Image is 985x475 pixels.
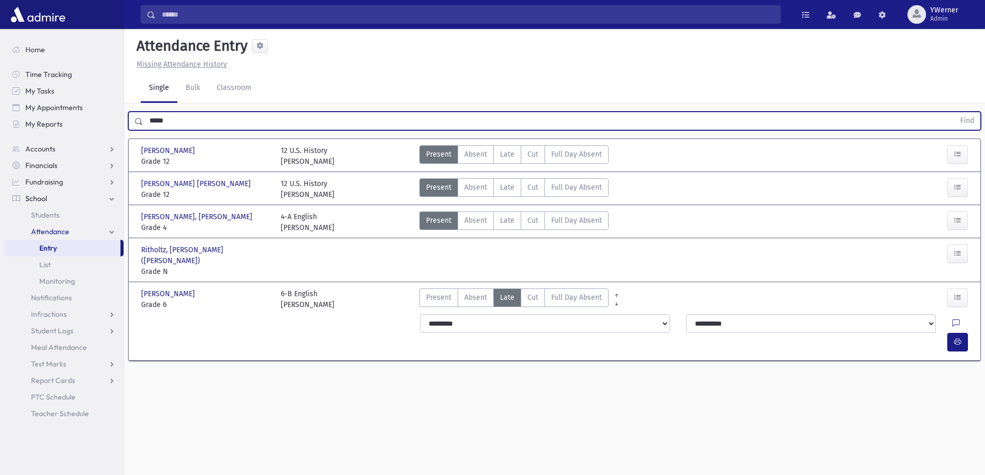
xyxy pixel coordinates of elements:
span: Late [500,292,514,303]
div: AttTypes [419,178,609,200]
div: AttTypes [419,211,609,233]
span: Present [426,182,451,193]
span: Infractions [31,310,67,319]
input: Search [156,5,780,24]
a: Accounts [4,141,124,157]
span: My Tasks [25,86,54,96]
a: School [4,190,124,207]
a: Infractions [4,306,124,323]
span: Financials [25,161,57,170]
a: Time Tracking [4,66,124,83]
a: Fundraising [4,174,124,190]
div: 12 U.S. History [PERSON_NAME] [281,178,335,200]
span: Full Day Absent [551,182,602,193]
span: Present [426,149,451,160]
a: My Appointments [4,99,124,116]
span: Time Tracking [25,70,72,79]
a: Meal Attendance [4,339,124,356]
div: 6-B English [PERSON_NAME] [281,288,335,310]
span: Report Cards [31,376,75,385]
span: [PERSON_NAME] [141,145,197,156]
span: Fundraising [25,177,63,187]
span: Cut [527,182,538,193]
span: Absent [464,215,487,226]
u: Missing Attendance History [137,60,227,69]
div: AttTypes [419,145,609,167]
a: Students [4,207,124,223]
span: Cut [527,149,538,160]
button: Find [954,112,980,130]
span: Late [500,182,514,193]
span: Full Day Absent [551,292,602,303]
span: PTC Schedule [31,392,75,402]
span: Notifications [31,293,72,302]
span: Cut [527,215,538,226]
a: Single [141,74,177,103]
span: Absent [464,149,487,160]
span: YWerner [930,6,958,14]
span: Present [426,215,451,226]
span: Absent [464,182,487,193]
span: Ritholtz, [PERSON_NAME] ([PERSON_NAME]) [141,244,270,266]
span: Entry [39,243,57,253]
span: Full Day Absent [551,149,602,160]
a: Missing Attendance History [132,60,227,69]
span: [PERSON_NAME] [141,288,197,299]
a: Entry [4,240,120,256]
span: Grade 4 [141,222,270,233]
span: Monitoring [39,277,75,286]
a: Financials [4,157,124,174]
span: Absent [464,292,487,303]
a: Bulk [177,74,208,103]
a: My Tasks [4,83,124,99]
div: 4-A English [PERSON_NAME] [281,211,335,233]
a: Home [4,41,124,58]
span: List [39,260,51,269]
span: Cut [527,292,538,303]
div: AttTypes [419,288,609,310]
span: Grade 12 [141,156,270,167]
span: [PERSON_NAME], [PERSON_NAME] [141,211,254,222]
a: Test Marks [4,356,124,372]
span: Grade 12 [141,189,270,200]
h5: Attendance Entry [132,37,248,55]
span: Admin [930,14,958,23]
a: PTC Schedule [4,389,124,405]
span: Test Marks [31,359,66,369]
a: Monitoring [4,273,124,289]
span: Student Logs [31,326,73,335]
span: Meal Attendance [31,343,87,352]
img: AdmirePro [8,4,68,25]
a: Attendance [4,223,124,240]
span: My Reports [25,119,63,129]
div: 12 U.S. History [PERSON_NAME] [281,145,335,167]
a: My Reports [4,116,124,132]
a: Student Logs [4,323,124,339]
span: Teacher Schedule [31,409,89,418]
a: List [4,256,124,273]
span: Accounts [25,144,55,154]
a: Teacher Schedule [4,405,124,422]
a: Notifications [4,289,124,306]
span: Attendance [31,227,69,236]
span: Late [500,149,514,160]
span: Students [31,210,59,220]
span: My Appointments [25,103,83,112]
span: Present [426,292,451,303]
a: Classroom [208,74,260,103]
span: School [25,194,47,203]
span: Late [500,215,514,226]
span: Home [25,45,45,54]
a: Report Cards [4,372,124,389]
span: [PERSON_NAME] [PERSON_NAME] [141,178,253,189]
span: Grade N [141,266,270,277]
span: Grade 6 [141,299,270,310]
span: Full Day Absent [551,215,602,226]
